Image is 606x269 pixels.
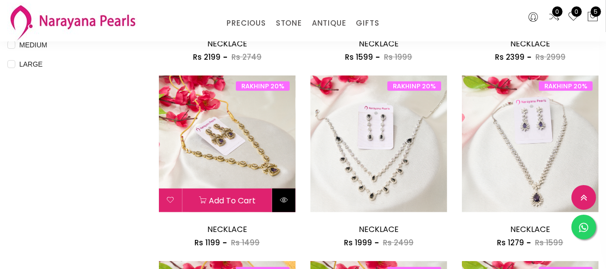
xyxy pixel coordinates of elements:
span: Rs 1199 [194,237,220,248]
span: Rs 1999 [344,237,372,248]
button: Add to wishlist [159,189,182,212]
span: Rs 2499 [383,237,414,248]
a: STONE [276,16,302,31]
button: 5 [587,11,599,24]
span: 5 [591,6,601,17]
a: NECKLACE [207,224,247,235]
span: 0 [552,6,563,17]
span: Rs 1279 [497,237,524,248]
span: Rs 2399 [495,52,525,62]
a: NECKLACE [359,224,399,235]
span: RAKHINP 20% [387,81,441,91]
span: LARGE [15,59,46,70]
span: Rs 2199 [193,52,221,62]
span: 0 [571,6,582,17]
a: NECKLACE [510,224,550,235]
a: GIFTS [356,16,379,31]
span: Rs 1599 [345,52,373,62]
a: 0 [548,11,560,24]
a: ANTIQUE [312,16,346,31]
span: Rs 1599 [535,237,563,248]
button: Quick View [272,189,296,212]
a: NECKLACE [510,38,550,49]
span: RAKHINP 20% [236,81,290,91]
span: Rs 1499 [231,237,260,248]
a: PRECIOUS [227,16,265,31]
a: NECKLACE [207,38,247,49]
a: NECKLACE [359,38,399,49]
span: Rs 2749 [231,52,262,62]
span: RAKHINP 20% [539,81,593,91]
span: Rs 2999 [535,52,566,62]
span: MEDIUM [15,39,51,50]
span: Rs 1999 [384,52,412,62]
a: 0 [568,11,579,24]
button: Add to cart [183,189,272,212]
